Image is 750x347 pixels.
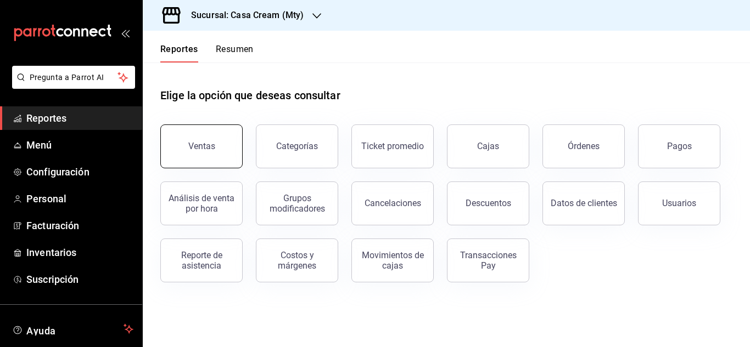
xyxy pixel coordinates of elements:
[8,79,135,91] a: Pregunta a Parrot AI
[256,181,338,225] button: Grupos modificadores
[160,87,340,104] h1: Elige la opción que deseas consultar
[662,198,696,208] div: Usuarios
[121,29,130,37] button: open_drawer_menu
[351,181,434,225] button: Cancelaciones
[182,9,304,22] h3: Sucursal: Casa Cream (Mty)
[447,124,529,168] a: Cajas
[454,250,522,271] div: Transacciones Pay
[188,141,215,151] div: Ventas
[26,191,133,206] span: Personal
[263,250,331,271] div: Costos y márgenes
[638,181,720,225] button: Usuarios
[160,238,243,282] button: Reporte de asistencia
[26,164,133,179] span: Configuración
[351,238,434,282] button: Movimientos de cajas
[551,198,617,208] div: Datos de clientes
[542,181,625,225] button: Datos de clientes
[26,138,133,152] span: Menú
[568,141,600,151] div: Órdenes
[361,141,424,151] div: Ticket promedio
[256,238,338,282] button: Costos y márgenes
[359,250,427,271] div: Movimientos de cajas
[477,140,500,153] div: Cajas
[30,72,118,83] span: Pregunta a Parrot AI
[638,124,720,168] button: Pagos
[160,181,243,225] button: Análisis de venta por hora
[12,66,135,89] button: Pregunta a Parrot AI
[216,44,254,62] button: Resumen
[542,124,625,168] button: Órdenes
[26,272,133,287] span: Suscripción
[160,124,243,168] button: Ventas
[256,124,338,168] button: Categorías
[365,198,421,208] div: Cancelaciones
[667,141,692,151] div: Pagos
[26,322,119,335] span: Ayuda
[263,193,331,214] div: Grupos modificadores
[167,250,236,271] div: Reporte de asistencia
[160,44,254,62] div: navigation tabs
[26,111,133,126] span: Reportes
[447,238,529,282] button: Transacciones Pay
[351,124,434,168] button: Ticket promedio
[26,218,133,233] span: Facturación
[447,181,529,225] button: Descuentos
[26,245,133,260] span: Inventarios
[276,141,318,151] div: Categorías
[466,198,511,208] div: Descuentos
[160,44,198,62] button: Reportes
[167,193,236,214] div: Análisis de venta por hora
